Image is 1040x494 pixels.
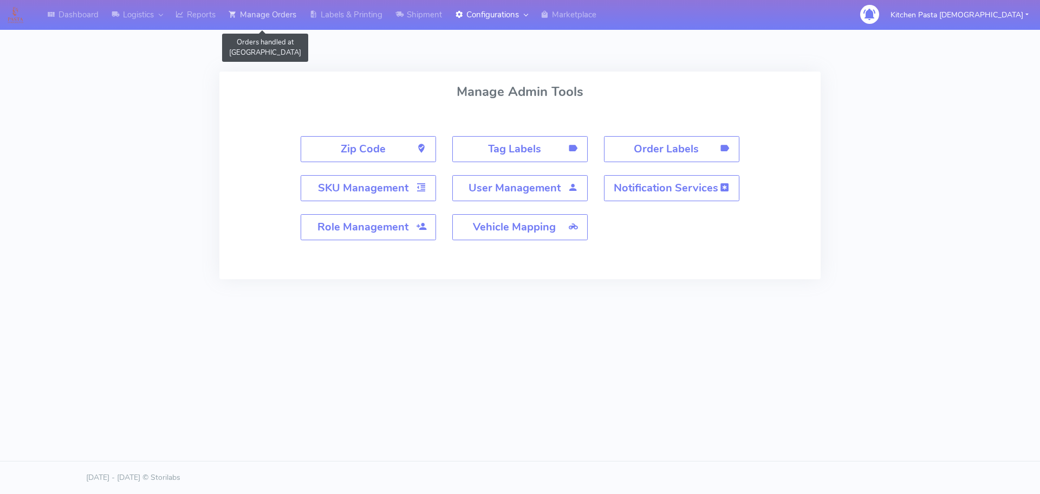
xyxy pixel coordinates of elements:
[452,136,588,162] button: Tag Labels
[341,142,386,156] strong: Zip Code
[469,181,561,195] strong: User Management
[488,142,541,156] strong: Tag Labels
[301,136,436,162] button: Zip Code
[317,220,408,234] strong: Role Management
[318,181,408,195] strong: SKU Management
[452,214,588,240] button: Vehicle Mapping
[882,4,1037,26] button: Kitchen Pasta [DEMOGRAPHIC_DATA]
[301,214,436,240] button: Role Management
[604,175,739,201] button: Notification Services
[457,85,583,99] h3: Manage Admin Tools
[473,220,556,234] strong: Vehicle Mapping
[634,142,699,156] strong: Order Labels
[604,136,739,162] button: Order Labels
[452,175,588,201] button: User Management
[301,175,436,201] button: SKU Management
[614,181,718,195] strong: Notification Services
